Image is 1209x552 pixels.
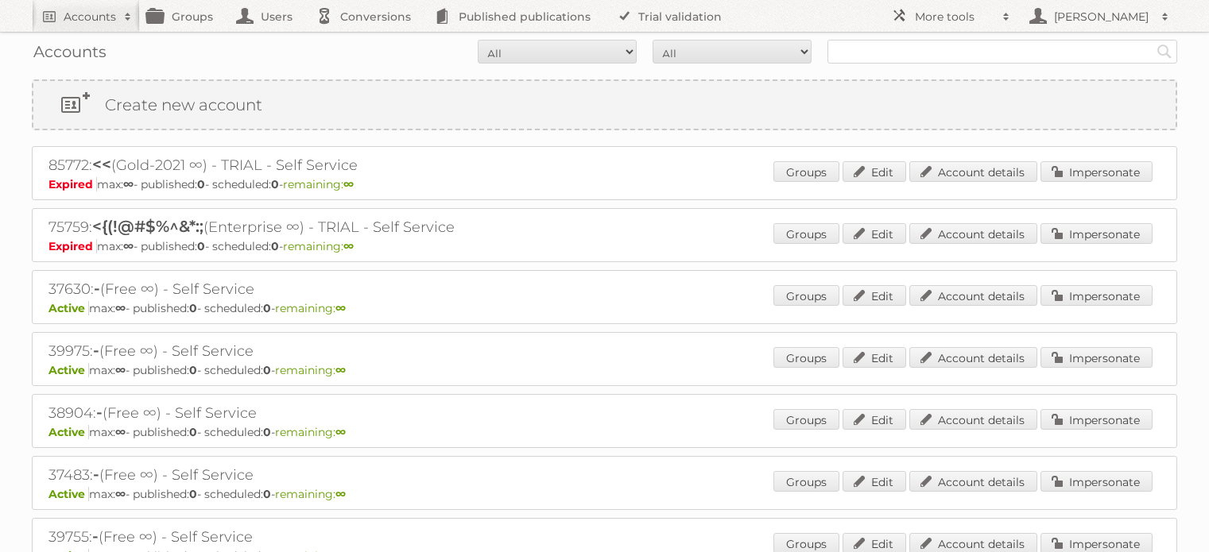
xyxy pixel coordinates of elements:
[335,487,346,501] strong: ∞
[275,425,346,439] span: remaining:
[263,363,271,377] strong: 0
[115,301,126,315] strong: ∞
[283,239,354,253] span: remaining:
[115,487,126,501] strong: ∞
[123,239,134,253] strong: ∞
[773,347,839,368] a: Groups
[48,177,1161,191] p: max: - published: - scheduled: -
[275,363,346,377] span: remaining:
[48,341,605,361] h2: 39975: (Free ∞) - Self Service
[909,285,1037,306] a: Account details
[48,217,605,237] h2: 75759: (Enterprise ∞) - TRIAL - Self Service
[189,301,197,315] strong: 0
[1040,161,1153,182] a: Impersonate
[335,425,346,439] strong: ∞
[843,285,906,306] a: Edit
[773,471,839,492] a: Groups
[48,425,89,439] span: Active
[189,363,197,377] strong: 0
[48,301,1161,315] p: max: - published: - scheduled: -
[843,161,906,182] a: Edit
[92,217,203,236] span: <{(!@#$%^&*:;
[843,471,906,492] a: Edit
[773,409,839,430] a: Groups
[263,425,271,439] strong: 0
[48,425,1161,439] p: max: - published: - scheduled: -
[48,239,97,253] span: Expired
[843,347,906,368] a: Edit
[93,341,99,360] span: -
[275,301,346,315] span: remaining:
[48,301,89,315] span: Active
[48,239,1161,253] p: max: - published: - scheduled: -
[92,527,99,546] span: -
[189,425,197,439] strong: 0
[48,403,605,423] h2: 38904: (Free ∞) - Self Service
[93,465,99,484] span: -
[343,177,354,191] strong: ∞
[1040,347,1153,368] a: Impersonate
[96,403,103,422] span: -
[33,81,1176,129] a: Create new account
[48,465,605,485] h2: 37483: (Free ∞) - Self Service
[271,239,279,253] strong: 0
[275,487,346,501] span: remaining:
[48,487,89,501] span: Active
[48,155,605,176] h2: 85772: (Gold-2021 ∞) - TRIAL - Self Service
[909,471,1037,492] a: Account details
[773,285,839,306] a: Groups
[335,301,346,315] strong: ∞
[115,425,126,439] strong: ∞
[263,301,271,315] strong: 0
[48,527,605,547] h2: 39755: (Free ∞) - Self Service
[773,223,839,244] a: Groups
[1050,9,1153,25] h2: [PERSON_NAME]
[271,177,279,191] strong: 0
[48,363,1161,377] p: max: - published: - scheduled: -
[1040,471,1153,492] a: Impersonate
[1153,40,1176,64] input: Search
[48,279,605,299] h2: 37630: (Free ∞) - Self Service
[909,161,1037,182] a: Account details
[1040,223,1153,244] a: Impersonate
[263,487,271,501] strong: 0
[197,239,205,253] strong: 0
[1040,285,1153,306] a: Impersonate
[115,363,126,377] strong: ∞
[64,9,116,25] h2: Accounts
[909,223,1037,244] a: Account details
[189,487,197,501] strong: 0
[343,239,354,253] strong: ∞
[92,155,111,174] span: <<
[915,9,994,25] h2: More tools
[773,161,839,182] a: Groups
[283,177,354,191] span: remaining:
[909,347,1037,368] a: Account details
[1040,409,1153,430] a: Impersonate
[843,223,906,244] a: Edit
[48,177,97,191] span: Expired
[48,363,89,377] span: Active
[909,409,1037,430] a: Account details
[48,487,1161,501] p: max: - published: - scheduled: -
[843,409,906,430] a: Edit
[335,363,346,377] strong: ∞
[94,279,100,298] span: -
[197,177,205,191] strong: 0
[123,177,134,191] strong: ∞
